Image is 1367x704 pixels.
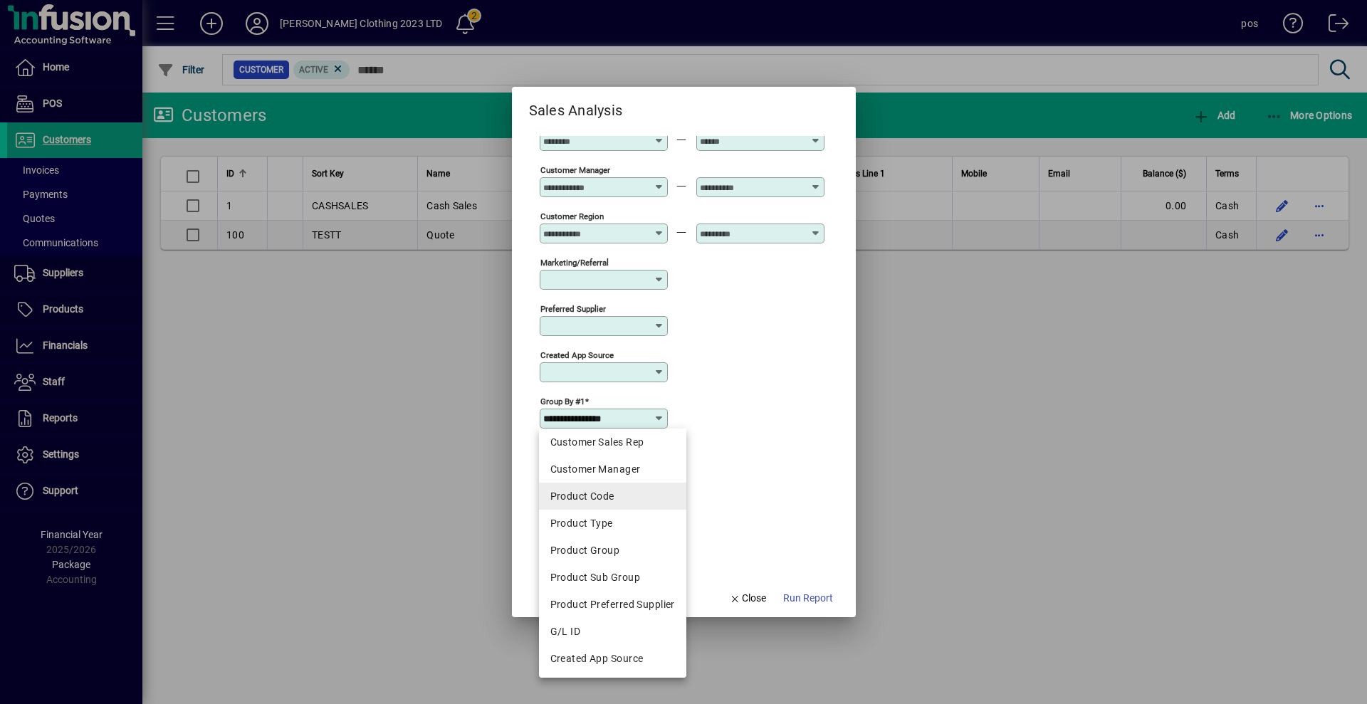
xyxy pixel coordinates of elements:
[540,165,610,175] mat-label: Customer Manager
[539,564,686,591] mat-option: Product Sub Group
[550,543,675,558] div: Product Group
[783,591,833,606] span: Run Report
[540,396,585,406] mat-label: Group by #1
[550,489,675,504] div: Product Code
[512,87,640,122] h2: Sales Analysis
[539,591,686,618] mat-option: Product Preferred Supplier
[539,618,686,645] mat-option: G/L ID
[550,435,675,450] div: Customer Sales Rep
[550,462,675,477] div: Customer Manager
[723,586,772,611] button: Close
[550,570,675,585] div: Product Sub Group
[540,350,614,360] mat-label: Created app source
[539,510,686,537] mat-option: Product Type
[550,624,675,639] div: G/L ID
[540,304,606,314] mat-label: Preferred supplier
[540,258,609,268] mat-label: Marketing/Referral
[539,429,686,456] mat-option: Customer Sales Rep
[539,483,686,510] mat-option: Product Code
[729,591,766,606] span: Close
[550,597,675,612] div: Product Preferred Supplier
[539,537,686,564] mat-option: Product Group
[550,651,675,666] div: Created App Source
[550,516,675,531] div: Product Type
[539,456,686,483] mat-option: Customer Manager
[540,211,604,221] mat-label: Customer Region
[777,586,839,611] button: Run Report
[539,645,686,672] mat-option: Created App Source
